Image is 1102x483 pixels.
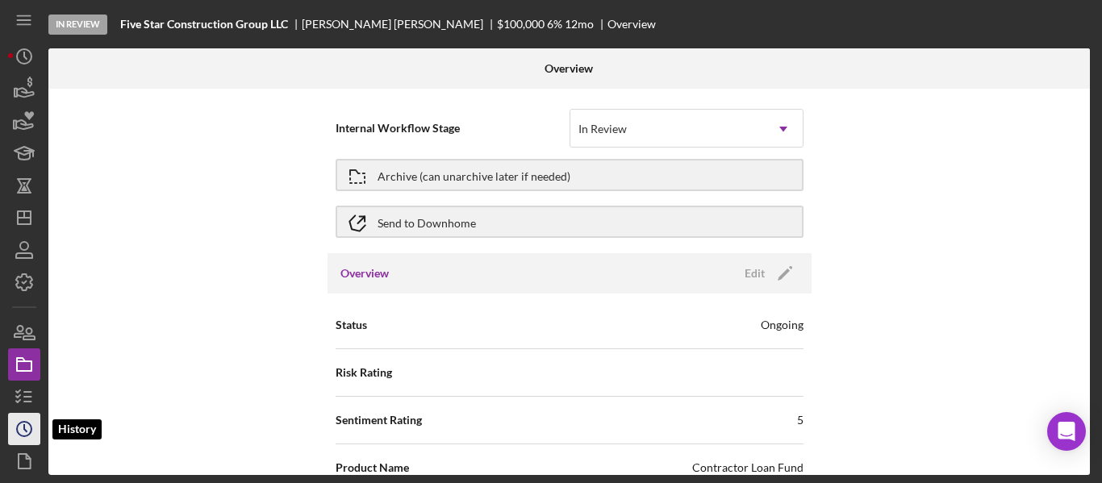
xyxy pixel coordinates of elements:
[302,18,497,31] div: [PERSON_NAME] [PERSON_NAME]
[565,18,594,31] div: 12 mo
[336,364,392,381] span: Risk Rating
[745,261,765,285] div: Edit
[336,412,422,428] span: Sentiment Rating
[497,17,545,31] span: $100,000
[336,120,570,136] span: Internal Workflow Stage
[336,460,409,476] span: Product Name
[378,160,570,189] div: Archive (can unarchive later if needed)
[735,261,799,285] button: Edit
[545,62,593,75] b: Overview
[607,18,656,31] div: Overview
[336,159,804,191] button: Archive (can unarchive later if needed)
[48,15,107,35] div: In Review
[336,317,367,333] span: Status
[578,123,627,135] div: In Review
[120,18,288,31] b: Five Star Construction Group LLC
[1047,412,1086,451] div: Open Intercom Messenger
[797,412,804,428] div: 5
[378,207,476,236] div: Send to Downhome
[547,18,562,31] div: 6 %
[692,460,804,476] div: Contractor Loan Fund
[761,317,804,333] div: Ongoing
[340,265,389,281] h3: Overview
[336,206,804,238] button: Send to Downhome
